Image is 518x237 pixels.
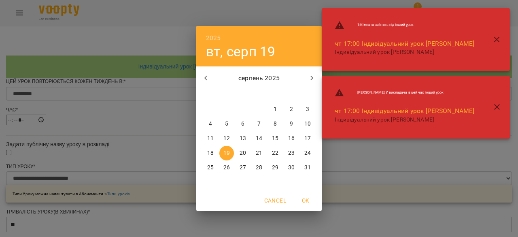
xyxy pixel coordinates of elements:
[268,131,282,146] button: 15
[304,120,311,128] p: 10
[216,73,303,83] p: серпень 2025
[296,196,315,205] span: OK
[272,164,278,172] p: 29
[288,164,295,172] p: 30
[225,120,228,128] p: 5
[284,160,299,175] button: 30
[288,149,295,157] p: 23
[219,90,234,98] span: вт
[335,40,474,47] a: чт 17:00 Індивідуальний урок [PERSON_NAME]
[219,117,234,131] button: 5
[274,120,277,128] p: 8
[203,90,218,98] span: пн
[256,149,262,157] p: 21
[203,131,218,146] button: 11
[335,107,474,115] a: чт 17:00 Індивідуальний урок [PERSON_NAME]
[223,149,230,157] p: 19
[219,160,234,175] button: 26
[207,164,214,172] p: 25
[256,135,262,143] p: 14
[252,160,266,175] button: 28
[236,131,250,146] button: 13
[219,131,234,146] button: 12
[252,117,266,131] button: 7
[284,117,299,131] button: 9
[240,164,246,172] p: 27
[240,135,246,143] p: 13
[300,90,315,98] span: нд
[300,160,315,175] button: 31
[300,102,315,117] button: 3
[203,146,218,160] button: 18
[206,32,221,44] button: 2025
[252,131,266,146] button: 14
[261,193,289,208] button: Cancel
[252,146,266,160] button: 21
[203,117,218,131] button: 4
[236,117,250,131] button: 6
[256,164,262,172] p: 28
[284,90,299,98] span: сб
[268,146,282,160] button: 22
[300,117,315,131] button: 10
[268,160,282,175] button: 29
[274,105,277,113] p: 1
[306,105,309,113] p: 3
[328,17,481,33] li: 1 : Кімната зайнята під інший урок
[206,43,276,60] button: вт, серп 19
[236,90,250,98] span: ср
[272,135,278,143] p: 15
[300,146,315,160] button: 24
[223,135,230,143] p: 12
[240,149,246,157] p: 20
[264,196,286,205] span: Cancel
[203,160,218,175] button: 25
[304,149,311,157] p: 24
[223,164,230,172] p: 26
[268,102,282,117] button: 1
[284,102,299,117] button: 2
[252,90,266,98] span: чт
[290,105,293,113] p: 2
[335,116,474,124] p: Індивідуальний урок [PERSON_NAME]
[300,131,315,146] button: 17
[293,193,318,208] button: OK
[328,85,481,101] li: [PERSON_NAME] : У викладача в цей час інший урок
[207,149,214,157] p: 18
[257,120,261,128] p: 7
[236,146,250,160] button: 20
[268,90,282,98] span: пт
[236,160,250,175] button: 27
[284,131,299,146] button: 16
[209,120,212,128] p: 4
[268,117,282,131] button: 8
[288,135,295,143] p: 16
[272,149,278,157] p: 22
[335,48,474,56] p: Індивідуальний урок [PERSON_NAME]
[290,120,293,128] p: 9
[207,135,214,143] p: 11
[304,164,311,172] p: 31
[219,146,234,160] button: 19
[241,120,244,128] p: 6
[284,146,299,160] button: 23
[304,135,311,143] p: 17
